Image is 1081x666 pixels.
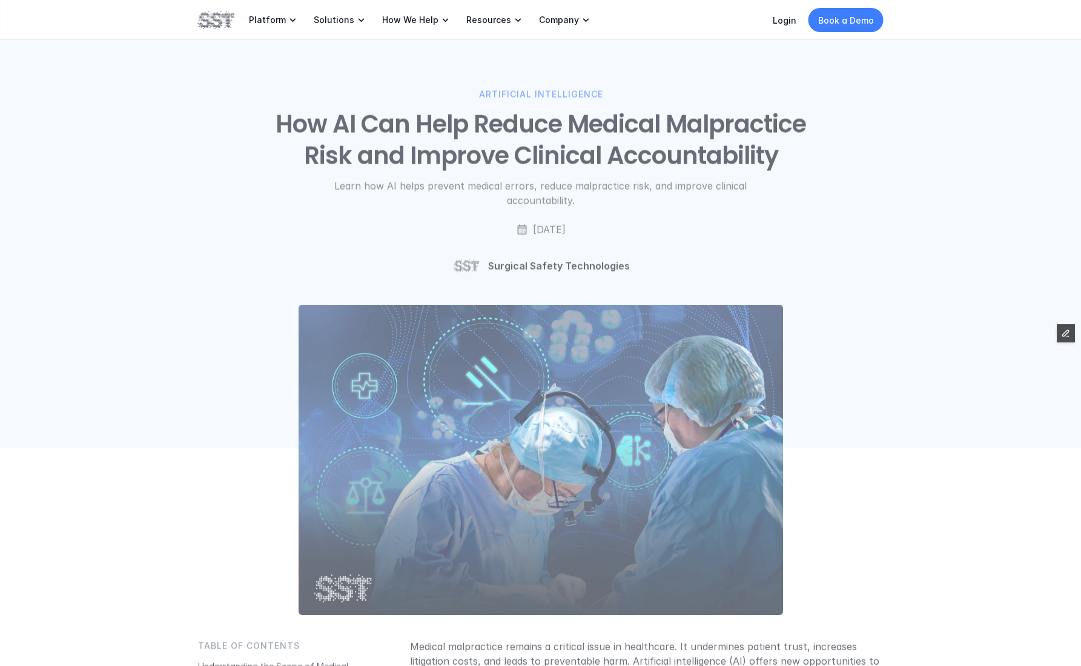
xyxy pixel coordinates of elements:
[249,15,286,25] p: Platform
[198,639,300,653] p: Table of Contents
[299,305,783,615] img: Two clinicians in an operating room, looking down at table
[533,222,566,237] p: [DATE]
[488,260,630,273] p: Surgical Safety Technologies
[478,88,603,101] p: ARTIFICIAL INTELLIGENCE
[452,251,481,281] img: SST logo
[818,14,874,27] p: Book a Demo
[808,8,884,32] a: Book a Demo
[314,15,354,25] p: Solutions
[300,179,780,208] p: Learn how AI helps prevent medical errors, reduce malpractice risk, and improve clinical accounta...
[382,15,438,25] p: How We Help
[266,108,815,171] h1: How AI Can Help Reduce Medical Malpractice Risk and Improve Clinical Accountability
[466,15,511,25] p: Resources
[773,15,796,25] a: Login
[198,10,234,30] img: SST logo
[1057,324,1075,342] button: Edit Framer Content
[539,15,579,25] p: Company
